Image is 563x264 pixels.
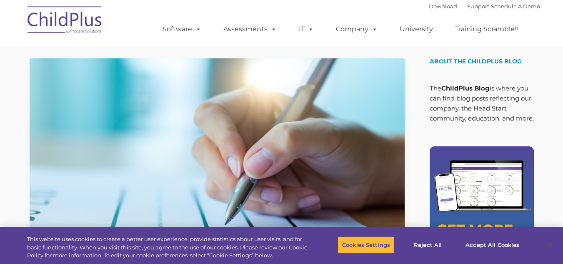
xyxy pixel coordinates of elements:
[328,21,386,38] a: Company
[391,21,441,38] a: University
[430,58,522,65] span: About the ChildPlus Blog
[429,3,457,10] a: Download
[441,84,490,92] strong: ChildPlus Blog
[338,236,395,254] button: Cookies Settings
[23,0,107,42] img: ChildPlus by Procare Solutions
[402,236,454,254] button: Reject All
[540,236,559,254] button: Close
[215,21,285,38] a: Assessments
[461,236,524,254] button: Accept All Cookies
[154,21,210,38] a: Software
[467,3,489,10] a: Support
[447,21,526,38] a: Training Scramble!!
[429,3,540,10] font: |
[491,3,540,10] a: Schedule A Demo
[430,83,534,123] p: The is where you can find blog posts reflecting our company, the Head Start community, education,...
[27,235,310,260] div: This website uses cookies to create a better user experience, provide statistics about user visit...
[290,21,322,38] a: IT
